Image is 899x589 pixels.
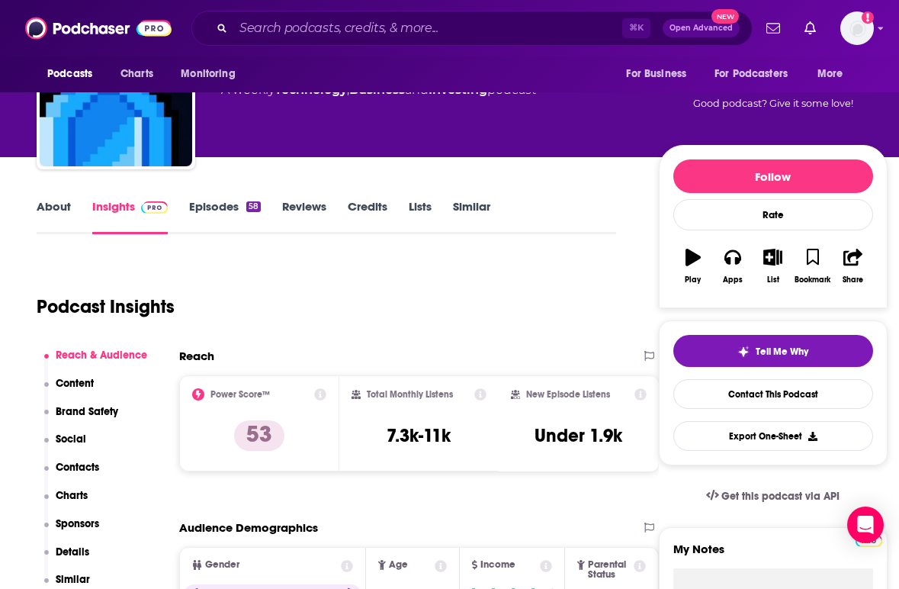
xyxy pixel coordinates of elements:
a: Credits [348,199,387,234]
button: Export One-Sheet [673,421,873,451]
div: Bookmark [795,275,830,285]
button: List [753,239,792,294]
button: Show profile menu [840,11,874,45]
button: open menu [170,60,255,89]
div: Search podcasts, credits, & more... [191,11,753,46]
button: Brand Safety [44,405,119,433]
h1: Podcast Insights [37,295,175,318]
p: Content [56,377,94,390]
a: Reviews [282,199,326,234]
h2: Total Monthly Listens [367,389,453,400]
a: Lists [409,199,432,234]
h3: Under 1.9k [535,424,622,447]
div: Play [685,275,701,285]
button: Charts [44,489,88,517]
button: Apps [713,239,753,294]
span: More [817,63,843,85]
h2: Power Score™ [210,389,270,400]
p: Sponsors [56,517,99,530]
p: Social [56,433,86,446]
button: open menu [705,60,810,89]
button: Sponsors [44,517,100,546]
button: Contacts [44,461,100,489]
div: List [767,275,779,285]
p: Contacts [56,461,99,474]
span: Monitoring [181,63,235,85]
p: Charts [56,489,88,502]
span: For Business [626,63,686,85]
div: Rate [673,199,873,230]
p: 53 [234,420,284,451]
a: Show notifications dropdown [760,15,786,41]
span: Logged in as HughE [840,11,874,45]
img: tell me why sparkle [737,346,750,358]
span: Parental Status [588,560,631,580]
h2: New Episode Listens [526,389,610,400]
span: Gender [205,560,239,570]
h3: 7.3k-11k [387,424,451,447]
button: Bookmark [793,239,833,294]
div: Apps [723,275,743,285]
span: Open Advanced [669,24,733,32]
span: Good podcast? Give it some love! [693,98,853,109]
img: User Profile [840,11,874,45]
p: Similar [56,573,90,586]
button: Reach & Audience [44,349,148,377]
button: Content [44,377,95,405]
span: For Podcasters [714,63,788,85]
span: Age [389,560,408,570]
svg: Add a profile image [862,11,874,24]
a: Similar [453,199,490,234]
a: InsightsPodchaser Pro [92,199,168,234]
h2: Reach [179,349,214,363]
a: Show notifications dropdown [798,15,822,41]
a: About [37,199,71,234]
a: Contact This Podcast [673,379,873,409]
button: Social [44,433,87,461]
img: Podchaser - Follow, Share and Rate Podcasts [25,14,172,43]
span: Get this podcast via API [721,490,840,503]
p: Reach & Audience [56,349,147,362]
label: My Notes [673,542,873,568]
span: Income [480,560,515,570]
button: Play [673,239,713,294]
span: New [711,9,739,24]
button: Follow [673,159,873,193]
a: Charts [111,60,162,89]
button: open menu [807,60,862,89]
span: ⌘ K [622,18,650,38]
div: 58 [246,201,261,212]
button: open menu [37,60,112,89]
a: Get this podcast via API [694,478,852,515]
p: Brand Safety [56,405,118,418]
button: open menu [615,60,705,89]
span: Charts [120,63,153,85]
button: Open AdvancedNew [663,19,740,37]
button: Details [44,546,90,574]
a: Episodes58 [189,199,261,234]
div: Share [843,275,863,285]
span: Podcasts [47,63,92,85]
h2: Audience Demographics [179,520,318,535]
input: Search podcasts, credits, & more... [233,16,622,40]
button: tell me why sparkleTell Me Why [673,335,873,367]
img: Podchaser Pro [141,201,168,214]
span: Tell Me Why [756,346,808,358]
p: Details [56,546,89,558]
div: Open Intercom Messenger [847,507,884,543]
button: Share [833,239,872,294]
